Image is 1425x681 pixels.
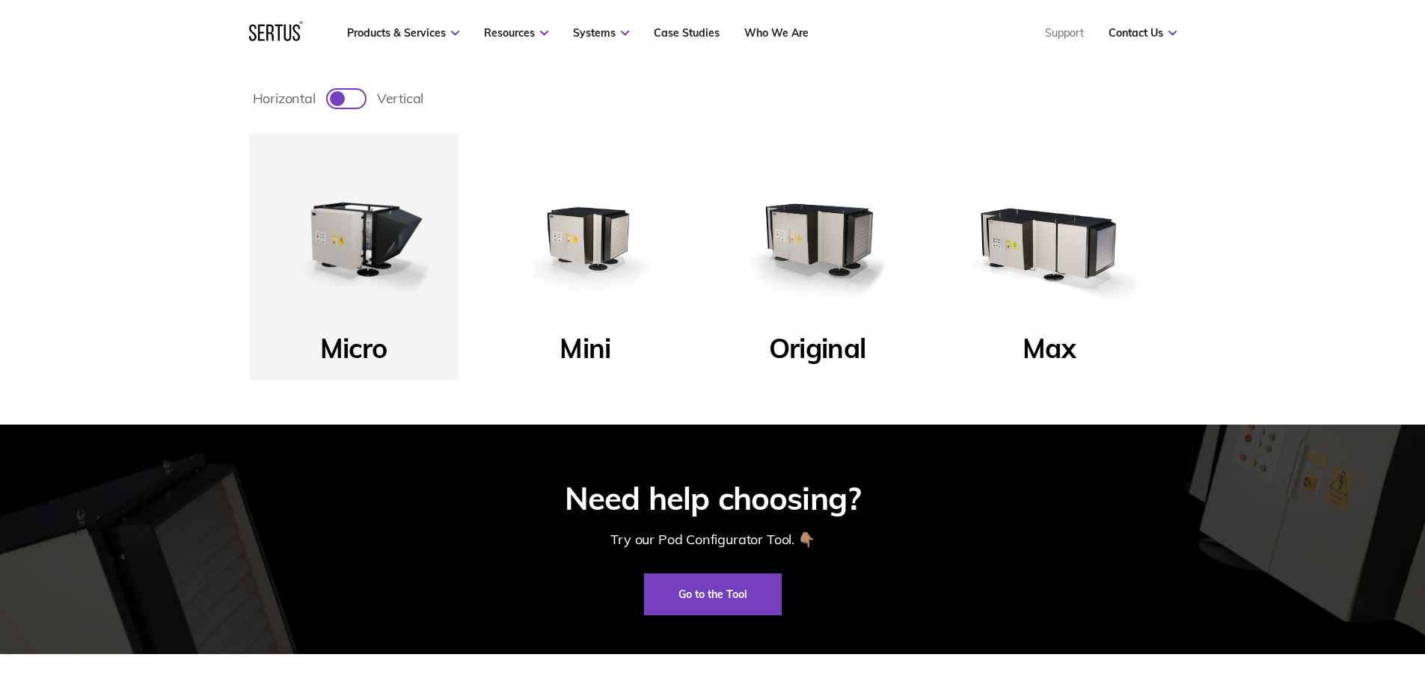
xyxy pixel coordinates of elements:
[377,90,424,107] span: vertical
[728,149,907,328] img: Original
[560,331,610,375] p: Mini
[484,26,548,40] a: Resources
[1045,26,1084,40] a: Support
[253,90,316,107] span: horizontal
[960,149,1139,328] img: Max
[264,149,444,328] img: Micro
[644,573,782,615] a: Go to the Tool
[744,26,809,40] a: Who We Are
[573,26,629,40] a: Systems
[320,331,387,375] p: Micro
[654,26,720,40] a: Case Studies
[610,529,814,550] div: Try our Pod Configurator Tool. 👇🏽
[565,481,860,517] div: Need help choosing?
[1023,331,1076,375] p: Max
[1156,508,1425,681] iframe: Chat Widget
[769,331,865,375] p: Original
[1109,26,1177,40] a: Contact Us
[347,26,459,40] a: Products & Services
[496,149,675,328] img: Mini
